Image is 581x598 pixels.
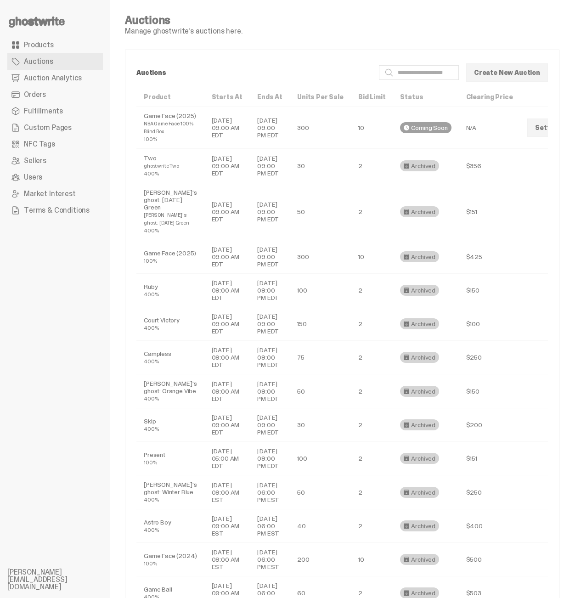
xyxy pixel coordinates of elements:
[250,543,290,576] td: [DATE] 06:00 PM EST
[7,202,103,219] a: Terms & Conditions
[351,240,393,274] td: 10
[204,374,250,408] td: [DATE] 09:00 AM EDT
[351,274,393,307] td: 2
[351,307,393,341] td: 2
[459,240,520,274] td: $425
[527,118,564,137] a: Settle
[351,442,393,475] td: 2
[351,374,393,408] td: 2
[400,419,439,430] div: Archived
[250,274,290,307] td: [DATE] 09:00 PM EDT
[7,569,118,591] li: [PERSON_NAME][EMAIL_ADDRESS][DOMAIN_NAME]
[144,560,157,567] small: 100%
[144,212,189,226] small: [PERSON_NAME]'s ghost: [DATE] Green
[459,88,520,107] th: Clearing Price
[459,408,520,442] td: $200
[24,124,72,131] span: Custom Pages
[400,386,439,397] div: Archived
[459,374,520,408] td: $150
[136,543,204,576] td: Game Face (2024)
[400,554,439,565] div: Archived
[250,408,290,442] td: [DATE] 09:00 PM EDT
[290,408,351,442] td: 30
[351,408,393,442] td: 2
[290,475,351,509] td: 50
[125,28,243,35] p: Manage ghostwrite's auctions here.
[400,251,439,262] div: Archived
[351,149,393,183] td: 2
[351,88,393,107] th: Bid Limit
[351,543,393,576] td: 10
[459,307,520,341] td: $100
[136,509,204,543] td: Astro Boy
[204,274,250,307] td: [DATE] 09:00 AM EDT
[400,285,439,296] div: Archived
[144,459,157,466] small: 100%
[136,88,204,107] th: Product
[144,120,193,135] small: NBA Game Face 100% Blind Box
[459,183,520,240] td: $151
[204,509,250,543] td: [DATE] 09:00 AM EST
[290,149,351,183] td: 30
[290,374,351,408] td: 50
[144,170,158,177] small: 400%
[204,408,250,442] td: [DATE] 09:00 AM EDT
[24,41,54,49] span: Products
[204,341,250,374] td: [DATE] 09:00 AM EDT
[144,527,158,533] small: 400%
[136,408,204,442] td: Skip
[204,442,250,475] td: [DATE] 05:00 AM EDT
[466,63,548,82] a: Create New Auction
[136,475,204,509] td: [PERSON_NAME]'s ghost: Winter Blue
[257,93,282,101] a: Ends At
[250,442,290,475] td: [DATE] 09:00 PM EDT
[290,543,351,576] td: 200
[250,341,290,374] td: [DATE] 09:00 PM EDT
[144,291,158,298] small: 400%
[24,207,90,214] span: Terms & Conditions
[7,37,103,53] a: Products
[144,426,158,432] small: 400%
[24,141,55,148] span: NFC Tags
[459,442,520,475] td: $151
[24,190,76,197] span: Market Interest
[290,107,351,149] td: 300
[204,307,250,341] td: [DATE] 09:00 AM EDT
[204,240,250,274] td: [DATE] 09:00 AM EDT
[136,149,204,183] td: Two
[400,487,439,498] div: Archived
[24,157,46,164] span: Sellers
[144,496,158,503] small: 400%
[212,93,243,101] a: Starts At
[7,169,103,186] a: Users
[400,318,439,329] div: Archived
[204,149,250,183] td: [DATE] 09:00 AM EDT
[290,274,351,307] td: 100
[459,274,520,307] td: $150
[204,475,250,509] td: [DATE] 09:00 AM EST
[7,86,103,103] a: Orders
[290,442,351,475] td: 100
[24,58,53,65] span: Auctions
[351,475,393,509] td: 2
[459,341,520,374] td: $250
[250,149,290,183] td: [DATE] 09:00 PM EDT
[459,509,520,543] td: $400
[136,374,204,408] td: [PERSON_NAME]'s ghost: Orange Vibe
[351,107,393,149] td: 10
[144,163,179,169] small: ghostwrite Two
[24,91,46,98] span: Orders
[250,475,290,509] td: [DATE] 06:00 PM EST
[400,520,439,531] div: Archived
[24,107,63,115] span: Fulfillments
[204,183,250,240] td: [DATE] 09:00 AM EDT
[459,107,520,149] td: N/A
[400,122,451,133] div: Coming Soon
[250,307,290,341] td: [DATE] 09:00 PM EDT
[290,509,351,543] td: 40
[7,70,103,86] a: Auction Analytics
[250,107,290,149] td: [DATE] 09:00 PM EDT
[144,325,158,331] small: 400%
[290,183,351,240] td: 50
[400,453,439,464] div: Archived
